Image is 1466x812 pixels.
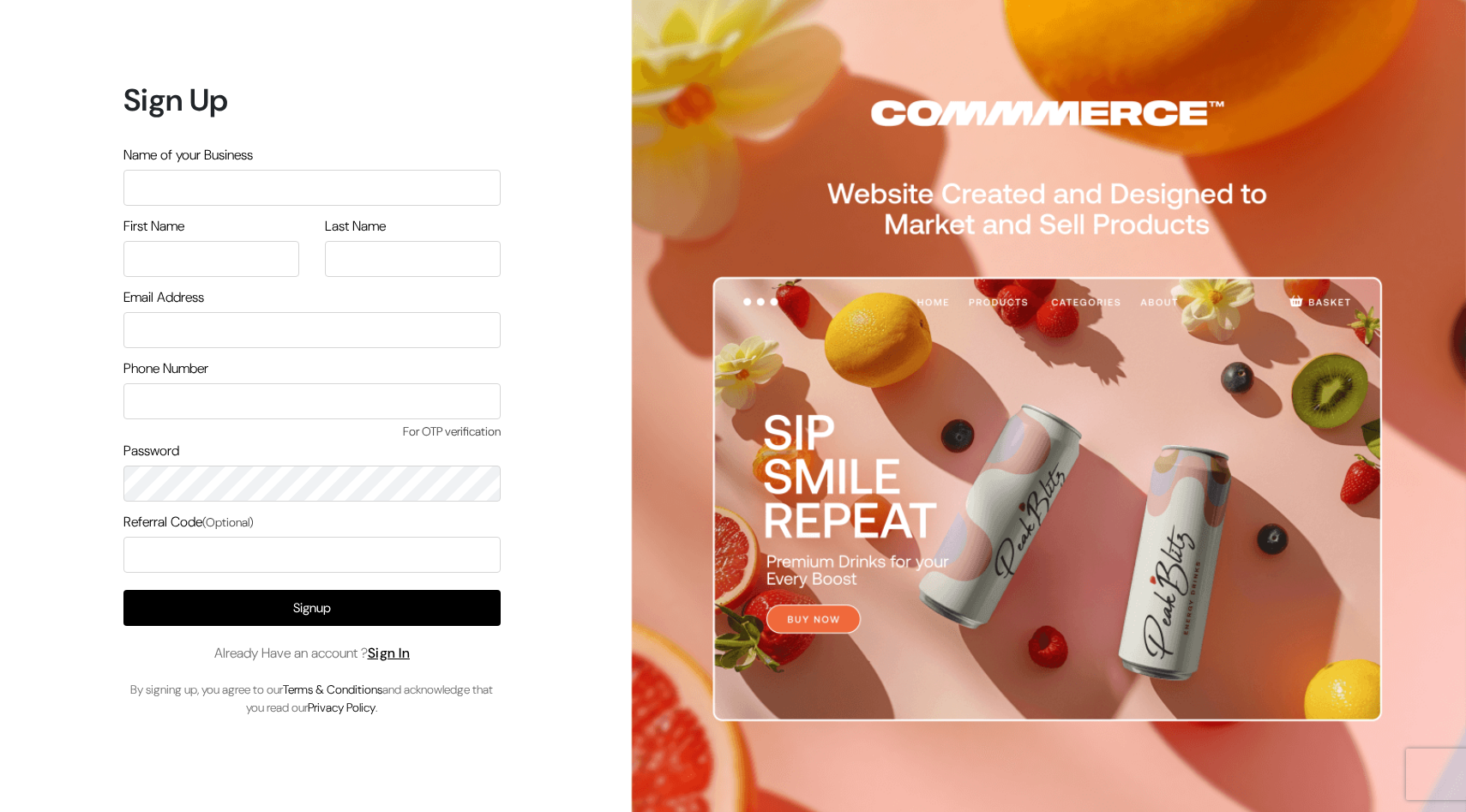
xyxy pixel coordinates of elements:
[283,682,382,697] a: Terms & Conditions
[308,700,376,715] a: Privacy Policy
[123,216,184,237] label: First Name
[123,590,501,626] button: Signup
[123,145,253,165] label: Name of your Business
[202,514,254,530] span: (Optional)
[325,216,386,237] label: Last Name
[368,644,411,662] a: Sign In
[123,681,501,717] p: By signing up, you agree to our and acknowledge that you read our .
[123,423,501,441] span: For OTP verification
[123,287,204,308] label: Email Address
[123,512,254,532] label: Referral Code
[123,358,208,379] label: Phone Number
[123,441,179,461] label: Password
[214,643,411,664] span: Already Have an account ?
[123,81,501,118] h1: Sign Up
